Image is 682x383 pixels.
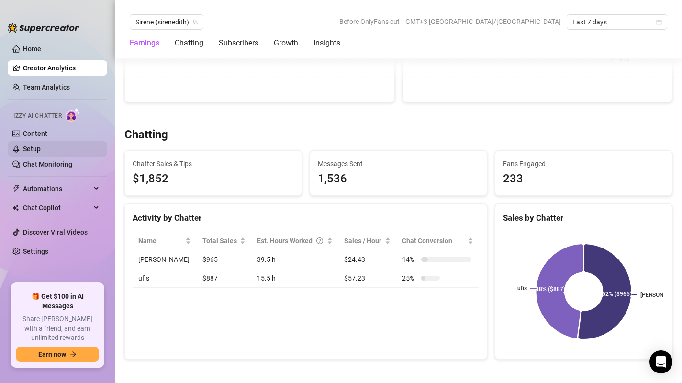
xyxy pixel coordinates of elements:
[16,347,99,362] button: Earn nowarrow-right
[12,185,20,192] span: thunderbolt
[23,45,41,53] a: Home
[618,54,629,63] span: 91 %
[133,232,197,250] th: Name
[656,19,662,25] span: calendar
[402,236,466,246] span: Chat Conversion
[135,15,198,29] span: Sirene (sirenedith)
[16,292,99,311] span: 🎁 Get $100 in AI Messages
[133,250,197,269] td: [PERSON_NAME]
[23,200,91,215] span: Chat Copilot
[338,269,396,288] td: $57.23
[572,15,661,29] span: Last 7 days
[23,130,47,137] a: Content
[23,248,48,255] a: Settings
[251,250,338,269] td: 39.5 h
[175,37,203,49] div: Chatting
[23,181,91,196] span: Automations
[611,55,617,62] span: rise
[23,160,72,168] a: Chat Monitoring
[23,83,70,91] a: Team Analytics
[133,158,294,169] span: Chatter Sales & Tips
[318,170,479,188] div: 1,536
[8,23,79,33] img: logo-BBDzfeDw.svg
[16,315,99,343] span: Share [PERSON_NAME] with a friend, and earn unlimited rewards
[344,236,383,246] span: Sales / Hour
[192,19,198,25] span: team
[338,232,396,250] th: Sales / Hour
[338,250,396,269] td: $24.43
[130,37,159,49] div: Earnings
[12,204,19,211] img: Chat Copilot
[66,108,80,122] img: AI Chatter
[405,14,561,29] span: GMT+3 [GEOGRAPHIC_DATA]/[GEOGRAPHIC_DATA]
[316,236,323,246] span: question-circle
[503,212,664,225] div: Sales by Chatter
[517,285,527,292] text: ufis
[70,351,77,358] span: arrow-right
[503,170,664,188] div: 233
[202,236,238,246] span: Total Sales
[23,228,88,236] a: Discover Viral Videos
[339,14,400,29] span: Before OnlyFans cut
[318,158,479,169] span: Messages Sent
[197,269,252,288] td: $887
[402,273,417,283] span: 25 %
[503,158,664,169] span: Fans Engaged
[402,254,417,265] span: 14 %
[197,232,252,250] th: Total Sales
[257,236,325,246] div: Est. Hours Worked
[23,60,100,76] a: Creator Analytics
[133,170,294,188] span: $1,852
[396,232,479,250] th: Chat Conversion
[133,212,479,225] div: Activity by Chatter
[251,269,338,288] td: 15.5 h
[23,145,41,153] a: Setup
[219,37,258,49] div: Subscribers
[138,236,183,246] span: Name
[13,112,62,121] span: Izzy AI Chatter
[274,37,298,49] div: Growth
[649,350,672,373] div: Open Intercom Messenger
[197,250,252,269] td: $965
[38,350,66,358] span: Earn now
[133,269,197,288] td: ufis
[124,127,168,143] h3: Chatting
[313,37,340,49] div: Insights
